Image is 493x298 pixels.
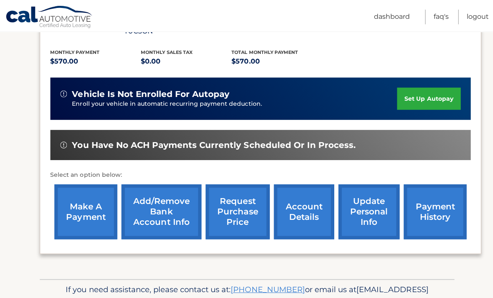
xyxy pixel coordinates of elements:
[373,10,409,24] a: Dashboard
[72,140,355,150] span: You have no ACH payments currently scheduled or in process.
[231,49,297,55] span: Total Monthly Payment
[72,99,396,108] p: Enroll your vehicle in automatic recurring payment deduction.
[50,56,141,67] p: $570.00
[54,184,117,239] a: make a payment
[230,284,304,293] a: [PHONE_NUMBER]
[121,184,201,239] a: Add/Remove bank account info
[403,184,465,239] a: payment history
[231,56,322,67] p: $570.00
[273,184,333,239] a: account details
[465,10,488,24] a: Logout
[60,90,67,97] img: alert-white.svg
[432,10,447,24] a: FAQ's
[141,49,192,55] span: Monthly sales Tax
[396,87,460,110] a: set up autopay
[205,184,269,239] a: request purchase price
[72,89,229,99] span: vehicle is not enrolled for autopay
[50,170,470,180] p: Select an option below:
[60,141,67,148] img: alert-white.svg
[141,56,231,67] p: $0.00
[50,49,99,55] span: Monthly Payment
[5,5,93,30] a: Cal Automotive
[338,184,399,239] a: update personal info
